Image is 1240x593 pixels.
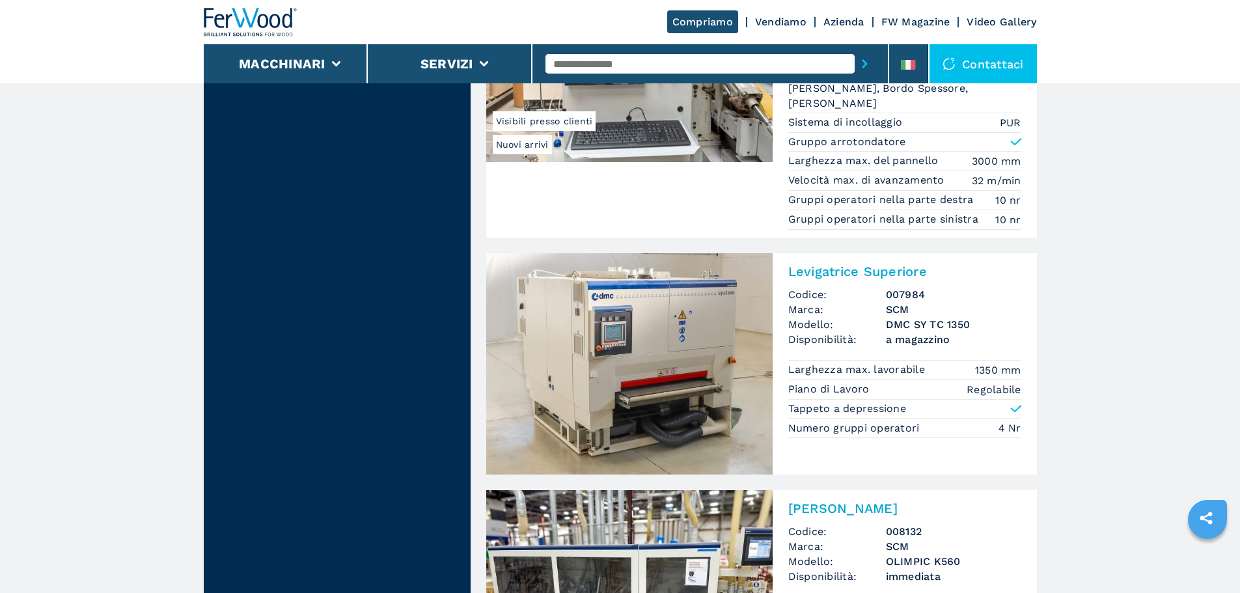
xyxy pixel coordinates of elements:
p: Sistema di incollaggio [788,115,906,130]
span: Marca: [788,539,886,554]
em: 32 m/min [972,173,1021,188]
p: Numero gruppi operatori [788,421,923,435]
p: Piano di Lavoro [788,382,873,396]
span: Visibili presso clienti [493,111,596,131]
img: Contattaci [943,57,956,70]
span: Nuovi arrivi [493,135,552,154]
div: Contattaci [930,44,1037,83]
p: Larghezza max. del pannello [788,154,942,168]
h3: 008132 [886,524,1021,539]
a: FW Magazine [881,16,950,28]
p: Larghezza max. lavorabile [788,363,929,377]
em: 1350 mm [975,363,1021,378]
button: Macchinari [239,56,325,72]
p: Gruppo arrotondatore [788,135,906,149]
p: Tappeto a depressione [788,402,906,416]
span: Modello: [788,317,886,332]
span: Codice: [788,524,886,539]
img: Levigatrice Superiore SCM DMC SY TC 1350 [486,253,773,475]
h3: 007984 [886,287,1021,302]
span: Disponibilità: [788,332,886,347]
span: a magazzino [886,332,1021,347]
span: Disponibilità: [788,569,886,584]
h3: OLIMPIC K560 [886,554,1021,569]
iframe: Chat [1185,534,1230,583]
h3: SCM [886,539,1021,554]
span: immediata [886,569,1021,584]
a: Levigatrice Superiore SCM DMC SY TC 1350Levigatrice SuperioreCodice:007984Marca:SCMModello:DMC SY... [486,253,1037,475]
p: Gruppi operatori nella parte sinistra [788,212,982,227]
em: [PERSON_NAME], Bordo Spessore, [PERSON_NAME] [788,81,1021,111]
em: Regolabile [967,382,1021,397]
em: 3000 mm [972,154,1021,169]
button: Servizi [420,56,473,72]
em: PUR [1000,115,1021,130]
img: Ferwood [204,8,297,36]
h2: Levigatrice Superiore [788,264,1021,279]
a: Video Gallery [967,16,1036,28]
span: Codice: [788,287,886,302]
h3: SCM [886,302,1021,317]
a: sharethis [1190,502,1222,534]
button: submit-button [855,49,875,79]
h2: [PERSON_NAME] [788,501,1021,516]
h3: DMC SY TC 1350 [886,317,1021,332]
span: Marca: [788,302,886,317]
p: Gruppi operatori nella parte destra [788,193,977,207]
em: 10 nr [995,212,1021,227]
em: 4 Nr [999,421,1021,435]
p: Velocità max. di avanzamento [788,173,948,187]
a: Vendiamo [755,16,806,28]
em: 10 nr [995,193,1021,208]
a: Azienda [823,16,864,28]
a: Compriamo [667,10,738,33]
span: Modello: [788,554,886,569]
